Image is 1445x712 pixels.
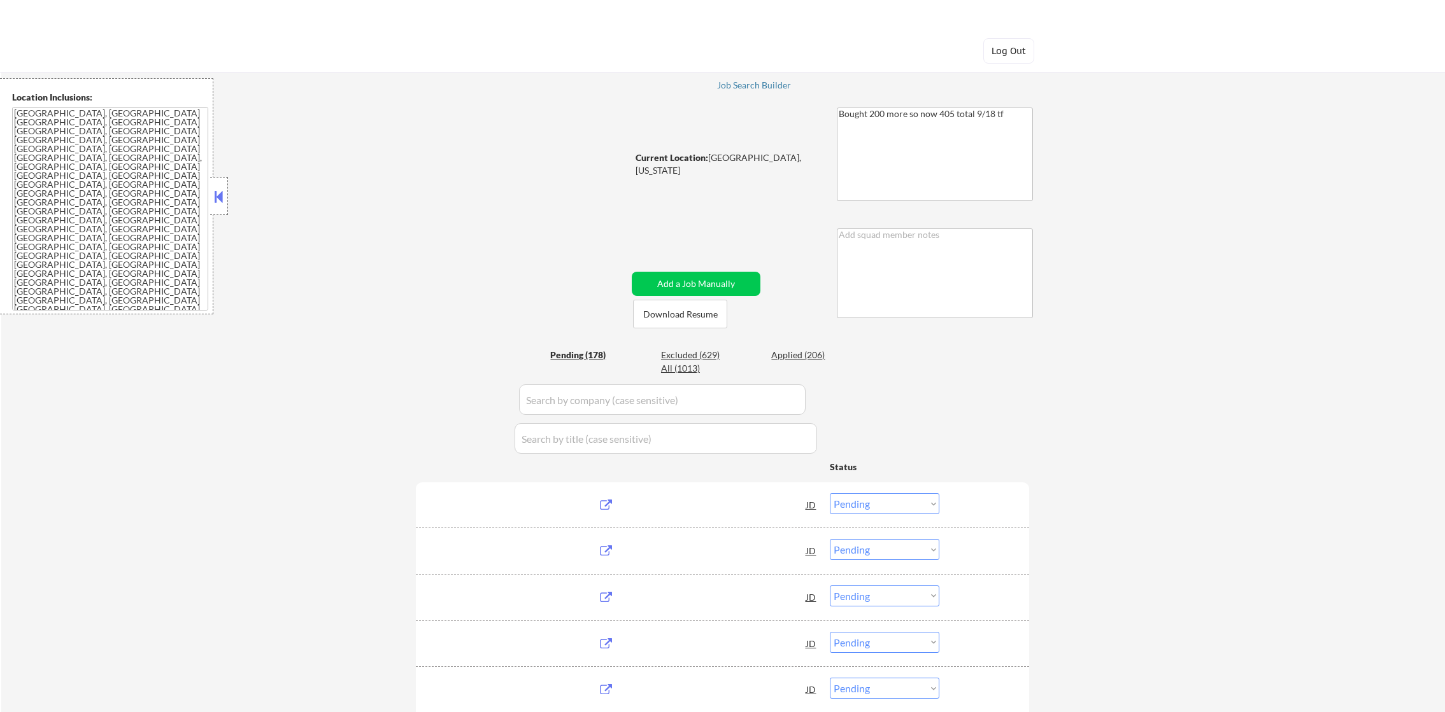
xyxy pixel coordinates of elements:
div: Location Inclusions: [12,91,208,104]
div: [GEOGRAPHIC_DATA], [US_STATE] [636,151,816,176]
div: JD [805,493,818,516]
div: JD [805,539,818,562]
div: Status [830,455,939,478]
button: Log Out [983,38,1034,64]
input: Search by company (case sensitive) [519,384,806,415]
div: All (1013) [661,362,725,375]
div: Applied (206) [771,349,835,361]
div: JD [805,632,818,655]
div: Excluded (629) [661,349,725,361]
div: Pending (178) [550,349,614,361]
a: Job Search Builder [717,80,792,93]
button: Add a Job Manually [632,272,760,296]
div: JD [805,585,818,608]
div: JD [805,678,818,701]
strong: Current Location: [636,152,708,163]
input: Search by title (case sensitive) [515,423,817,454]
button: Download Resume [633,300,727,328]
div: Job Search Builder [717,81,792,90]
